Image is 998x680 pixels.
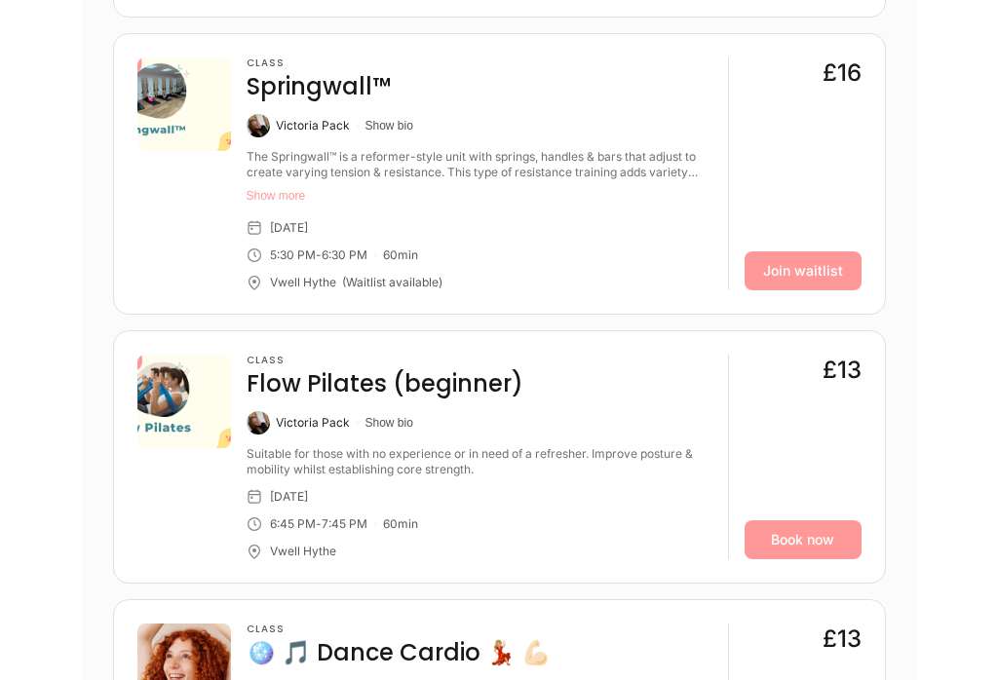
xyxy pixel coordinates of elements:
div: [DATE] [270,220,308,236]
div: 6:45 PM [270,516,316,532]
div: Vwell Hythe [270,544,336,559]
button: Show bio [365,415,413,431]
div: Victoria Pack [276,118,350,133]
button: Show bio [365,118,413,133]
img: 5d9617d8-c062-43cb-9683-4a4abb156b5d.png [137,57,231,151]
div: Vwell Hythe [270,275,336,290]
h4: 🪩 🎵 Dance Cardio 💃🏼 💪🏻 [247,637,551,668]
div: 60 min [383,516,418,532]
h3: Class [247,57,391,69]
img: Victoria Pack [247,114,270,137]
img: aa553f9f-2931-4451-b727-72da8bd8ddcb.png [137,355,231,448]
div: (Waitlist available) [342,275,442,290]
div: 60 min [383,247,418,263]
div: £13 [823,355,862,386]
button: Show more [247,188,712,204]
div: £13 [823,623,862,655]
div: - [316,247,322,263]
div: 7:45 PM [322,516,367,532]
div: The Springwall™ is a reformer-style unit with springs, handles & bars that adjust to create varyi... [247,149,712,180]
h3: Class [247,623,551,635]
img: Victoria Pack [247,411,270,434]
div: £16 [823,57,862,89]
a: Book now [745,520,862,559]
div: - [316,516,322,532]
h3: Class [247,355,523,366]
div: [DATE] [270,489,308,505]
h4: Flow Pilates (beginner) [247,368,523,399]
div: Victoria Pack [276,415,350,431]
div: Suitable for those with no experience or in need of a refresher. Improve posture & mobility whils... [247,446,712,477]
div: 6:30 PM [322,247,367,263]
a: Join waitlist [745,251,862,290]
h4: Springwall™ [247,71,391,102]
div: 5:30 PM [270,247,316,263]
